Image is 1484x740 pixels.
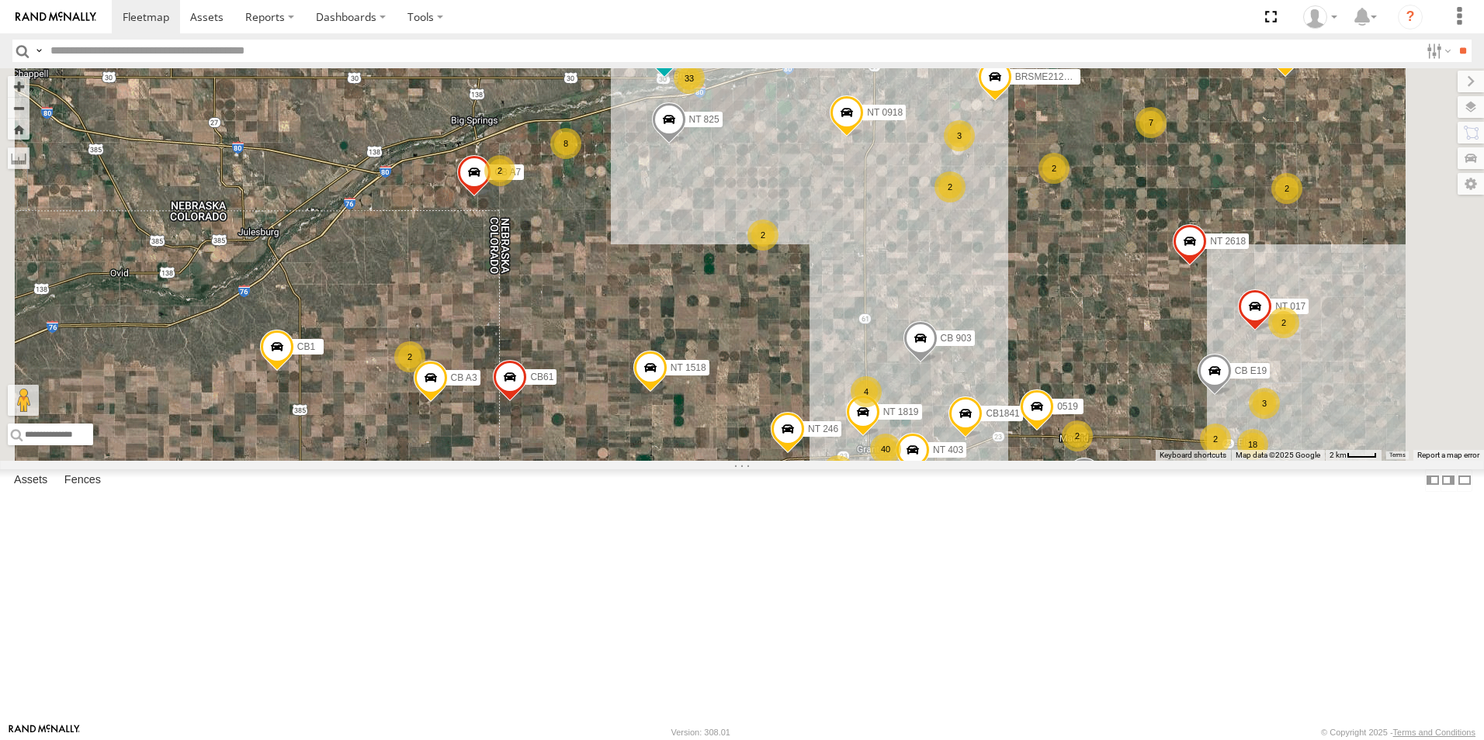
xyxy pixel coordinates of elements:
span: NT 1518 [671,362,706,373]
div: 2 [484,155,515,186]
span: BRSME21213419025992 [1015,72,1121,83]
label: Search Query [33,40,45,62]
div: 2 [934,171,966,202]
div: 2 [1271,173,1302,204]
label: Hide Summary Table [1457,469,1472,492]
a: Terms (opens in new tab) [1389,452,1406,458]
div: 7 [1136,107,1167,138]
div: 40 [870,434,901,465]
span: CB E19 [1235,366,1267,377]
span: NT 2618 [1210,236,1246,247]
i: ? [1398,5,1423,29]
button: Drag Pegman onto the map to open Street View [8,385,39,416]
button: Map Scale: 2 km per 35 pixels [1325,450,1382,461]
label: Map Settings [1458,173,1484,195]
label: Dock Summary Table to the Right [1441,469,1456,492]
div: 2 [823,455,854,486]
span: CB 903 [941,334,972,344]
span: CB1841 [986,409,1019,420]
button: Zoom Home [8,119,29,140]
button: Keyboard shortcuts [1160,450,1226,461]
div: 3 [944,120,975,151]
label: Fences [57,469,109,491]
a: Visit our Website [9,724,80,740]
button: Zoom out [8,97,29,119]
span: NT 403 [933,445,963,456]
div: 2 [1038,153,1070,184]
div: Al Bahnsen [1298,5,1343,29]
a: Report a map error [1417,451,1479,459]
label: Search Filter Options [1420,40,1454,62]
div: 2 [1200,424,1231,455]
span: NT 017 [1275,301,1305,312]
span: NT 825 [689,115,719,126]
label: Measure [8,147,29,169]
div: 2 [1268,307,1299,338]
div: Version: 308.01 [671,728,730,737]
div: 8 [550,128,581,159]
button: Zoom in [8,76,29,97]
span: NT 0918 [867,108,903,119]
span: CB A3 [451,372,477,383]
div: 2 [747,220,778,251]
span: CB1 [297,341,315,352]
div: 4 [851,376,882,407]
div: 33 [674,63,705,94]
span: 2 km [1330,451,1347,459]
span: NT 246 [808,424,838,434]
div: 2 [1062,420,1093,451]
label: Dock Summary Table to the Left [1425,469,1441,492]
span: CB61 [530,372,553,382]
a: Terms and Conditions [1393,728,1475,737]
span: Map data ©2025 Google [1236,451,1320,459]
div: 18 [1237,429,1268,460]
span: NT 1819 [883,406,919,417]
img: rand-logo.svg [16,12,96,22]
div: 3 [1249,388,1280,419]
div: © Copyright 2025 - [1321,728,1475,737]
div: 2 [394,341,425,372]
label: Assets [6,469,55,491]
span: 0519 [1057,401,1078,412]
